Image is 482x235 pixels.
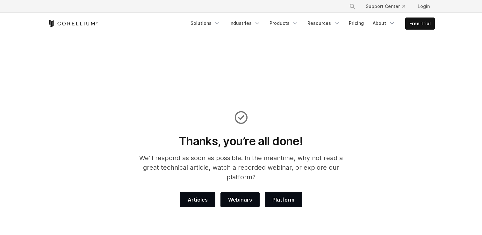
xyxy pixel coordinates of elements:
[369,18,399,29] a: About
[131,153,351,182] p: We'll respond as soon as possible. In the meantime, why not read a great technical article, watch...
[413,1,435,12] a: Login
[361,1,410,12] a: Support Center
[265,192,302,207] a: Platform
[347,1,358,12] button: Search
[342,1,435,12] div: Navigation Menu
[228,196,252,203] span: Webinars
[220,192,260,207] a: Webinars
[266,18,302,29] a: Products
[345,18,368,29] a: Pricing
[187,18,224,29] a: Solutions
[47,20,98,27] a: Corellium Home
[187,18,435,30] div: Navigation Menu
[272,196,294,203] span: Platform
[188,196,208,203] span: Articles
[406,18,435,29] a: Free Trial
[226,18,264,29] a: Industries
[180,192,215,207] a: Articles
[131,134,351,148] h1: Thanks, you’re all done!
[304,18,344,29] a: Resources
